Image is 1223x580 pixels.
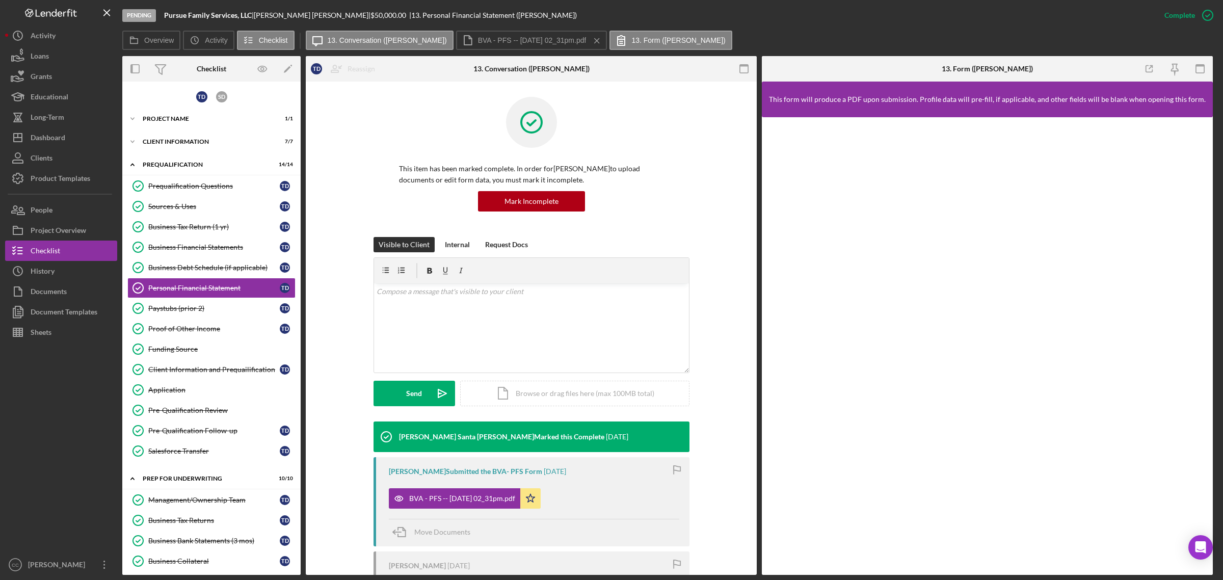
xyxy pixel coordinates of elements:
button: BVA - PFS -- [DATE] 02_31pm.pdf [456,31,607,50]
div: T D [280,364,290,375]
div: Application [148,386,295,394]
div: 13. Form ([PERSON_NAME]) [942,65,1033,73]
a: Business Debt Schedule (if applicable)TD [127,257,296,278]
button: Checklist [237,31,295,50]
div: Business Tax Return (1 yr) [148,223,280,231]
div: This form will produce a PDF upon submission. Profile data will pre-fill, if applicable, and othe... [769,95,1206,103]
div: T D [280,242,290,252]
div: Funding Source [148,345,295,353]
time: 2025-06-04 19:55 [447,562,470,570]
a: Business CollateralTD [127,551,296,571]
a: Business Tax ReturnsTD [127,510,296,531]
label: Checklist [259,36,288,44]
a: Management/Ownership TeamTD [127,490,296,510]
button: 13. Conversation ([PERSON_NAME]) [306,31,454,50]
div: Sources & Uses [148,202,280,210]
div: 14 / 14 [275,162,293,168]
button: BVA - PFS -- [DATE] 02_31pm.pdf [389,488,541,509]
div: Business Financial Statements [148,243,280,251]
div: Salesforce Transfer [148,447,280,455]
div: [PERSON_NAME] Santa [PERSON_NAME] Marked this Complete [399,433,604,441]
label: 13. Conversation ([PERSON_NAME]) [328,36,447,44]
a: Funding Source [127,339,296,359]
div: T D [280,515,290,525]
b: Pursue Family Services, LLC [164,11,252,19]
div: T D [280,324,290,334]
p: This item has been marked complete. In order for [PERSON_NAME] to upload documents or edit form d... [399,163,664,186]
div: T D [280,536,290,546]
div: T D [280,446,290,456]
div: T D [280,181,290,191]
label: 13. Form ([PERSON_NAME]) [631,36,725,44]
text: CC [12,562,19,568]
div: Pre-Qualification Review [148,406,295,414]
button: Overview [122,31,180,50]
a: Proof of Other IncomeTD [127,319,296,339]
div: 10 / 10 [275,476,293,482]
div: Checklist [197,65,226,73]
div: T D [280,222,290,232]
div: T D [280,495,290,505]
a: Business Financial StatementsTD [127,237,296,257]
a: Business Tax Return (1 yr)TD [127,217,296,237]
a: Client Information and PrequailificationTD [127,359,296,380]
a: Pre-Qualification Follow-upTD [127,420,296,441]
div: Prequalification Questions [148,182,280,190]
button: Move Documents [389,519,481,545]
div: T D [280,556,290,566]
button: Request Docs [480,237,533,252]
div: [PERSON_NAME] [389,562,446,570]
div: Internal [445,237,470,252]
a: Personal Financial StatementTD [127,278,296,298]
div: [PERSON_NAME] Submitted the BVA- PFS Form [389,467,542,476]
div: Pending [122,9,156,22]
div: Business Bank Statements (3 mos) [148,537,280,545]
div: Management/Ownership Team [148,496,280,504]
div: Personal Financial Statement [148,284,280,292]
div: Complete [1164,5,1195,25]
button: Mark Incomplete [478,191,585,212]
div: T D [280,303,290,313]
label: BVA - PFS -- [DATE] 02_31pm.pdf [478,36,587,44]
a: Paystubs (prior 2)TD [127,298,296,319]
div: T D [280,283,290,293]
time: 2025-06-18 16:21 [606,433,628,441]
div: Prep for Underwriting [143,476,268,482]
div: | [164,11,254,19]
div: Prequalification [143,162,268,168]
div: BVA - PFS -- [DATE] 02_31pm.pdf [409,494,515,503]
a: Salesforce TransferTD [127,441,296,461]
span: Move Documents [414,528,470,536]
div: Business Collateral [148,557,280,565]
div: T D [280,201,290,212]
div: 7 / 7 [275,139,293,145]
